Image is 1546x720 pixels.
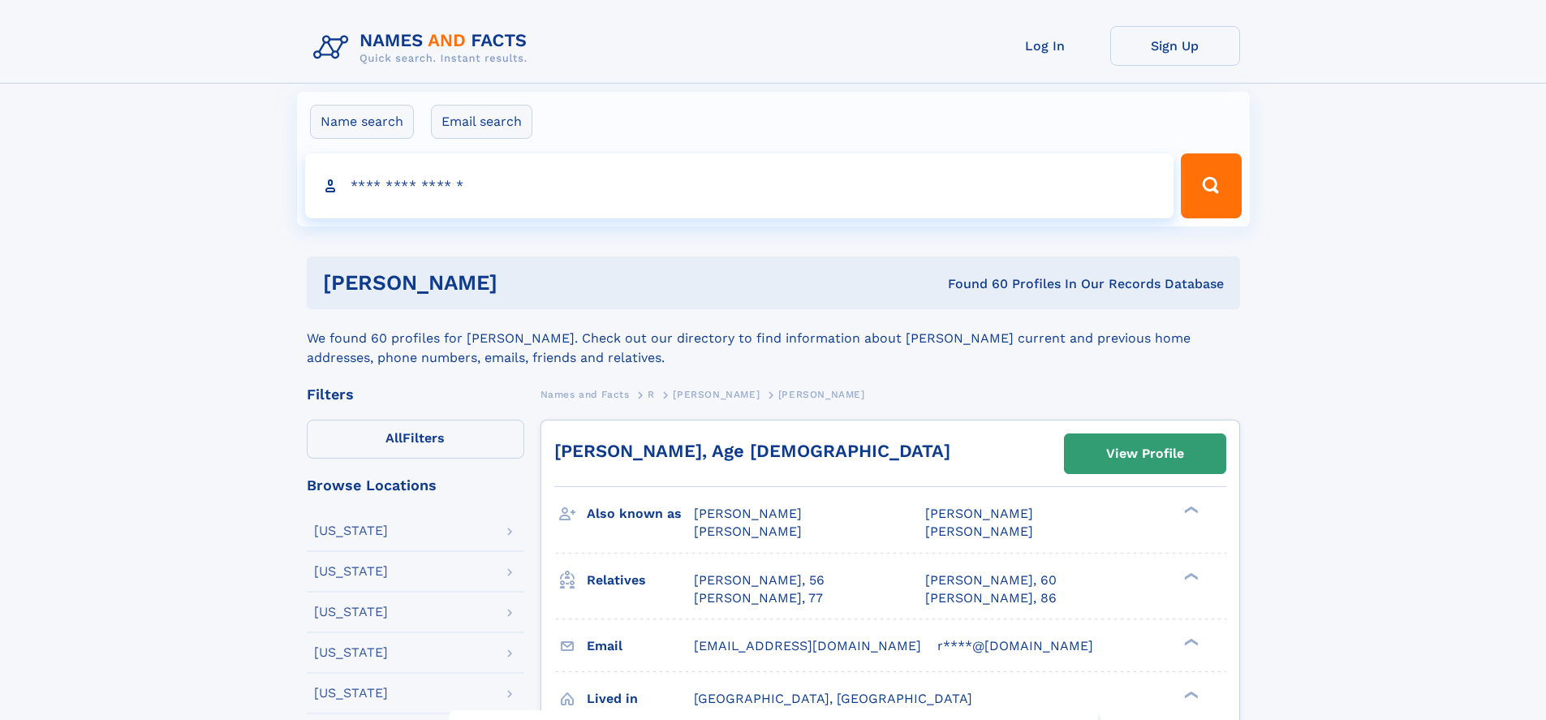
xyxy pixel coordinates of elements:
[673,389,760,400] span: [PERSON_NAME]
[925,571,1057,589] a: [PERSON_NAME], 60
[722,275,1224,293] div: Found 60 Profiles In Our Records Database
[1106,435,1184,472] div: View Profile
[307,26,540,70] img: Logo Names and Facts
[1110,26,1240,66] a: Sign Up
[694,571,825,589] a: [PERSON_NAME], 56
[648,389,655,400] span: R
[694,589,823,607] a: [PERSON_NAME], 77
[1180,505,1199,515] div: ❯
[1065,434,1225,473] a: View Profile
[980,26,1110,66] a: Log In
[673,384,760,404] a: [PERSON_NAME]
[385,430,403,446] span: All
[694,638,921,653] span: [EMAIL_ADDRESS][DOMAIN_NAME]
[554,441,950,461] a: [PERSON_NAME], Age [DEMOGRAPHIC_DATA]
[694,506,802,521] span: [PERSON_NAME]
[694,691,972,706] span: [GEOGRAPHIC_DATA], [GEOGRAPHIC_DATA]
[694,524,802,539] span: [PERSON_NAME]
[307,387,524,402] div: Filters
[1180,571,1199,581] div: ❯
[314,687,388,700] div: [US_STATE]
[310,105,414,139] label: Name search
[925,506,1033,521] span: [PERSON_NAME]
[307,478,524,493] div: Browse Locations
[305,153,1174,218] input: search input
[314,646,388,659] div: [US_STATE]
[314,606,388,619] div: [US_STATE]
[587,567,694,594] h3: Relatives
[1180,689,1199,700] div: ❯
[587,632,694,660] h3: Email
[314,524,388,537] div: [US_STATE]
[587,500,694,528] h3: Also known as
[925,524,1033,539] span: [PERSON_NAME]
[307,420,524,459] label: Filters
[648,384,655,404] a: R
[431,105,532,139] label: Email search
[778,389,865,400] span: [PERSON_NAME]
[307,309,1240,368] div: We found 60 profiles for [PERSON_NAME]. Check out our directory to find information about [PERSON...
[1180,636,1199,647] div: ❯
[1181,153,1241,218] button: Search Button
[314,565,388,578] div: [US_STATE]
[925,589,1057,607] a: [PERSON_NAME], 86
[323,273,723,293] h1: [PERSON_NAME]
[540,384,630,404] a: Names and Facts
[587,685,694,713] h3: Lived in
